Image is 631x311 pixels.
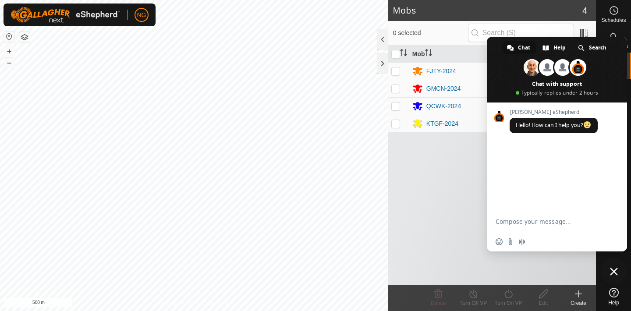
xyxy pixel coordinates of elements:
[582,4,587,17] span: 4
[4,32,14,42] button: Reset Map
[526,299,561,307] div: Edit
[502,41,536,54] div: Chat
[393,5,582,16] h2: Mobs
[596,284,631,309] a: Help
[425,50,432,57] p-sorticon: Activate to sort
[426,119,458,128] div: KTGF-2024
[491,299,526,307] div: Turn On VP
[426,84,461,93] div: GMCN-2024
[137,11,146,20] span: NG
[518,41,530,54] span: Chat
[518,238,525,245] span: Audio message
[561,299,596,307] div: Create
[456,299,491,307] div: Turn Off VP
[4,57,14,68] button: –
[510,109,598,115] span: [PERSON_NAME] eShepherd
[19,32,30,42] button: Map Layers
[516,121,592,129] span: Hello! How can I help you?
[483,46,521,63] th: Head
[608,300,619,305] span: Help
[468,24,574,42] input: Search (S)
[573,41,613,54] div: Search
[496,218,599,226] textarea: Compose your message...
[400,50,407,57] p-sorticon: Activate to sort
[601,258,627,285] div: Close chat
[507,238,514,245] span: Send a file
[553,41,566,54] span: Help
[393,28,468,38] span: 0 selected
[601,18,626,23] span: Schedules
[409,46,483,63] th: Mob
[589,41,606,54] span: Search
[202,300,228,307] a: Contact Us
[496,238,503,245] span: Insert an emoji
[537,41,572,54] div: Help
[431,300,446,306] span: Delete
[11,7,120,23] img: Gallagher Logo
[426,67,456,76] div: FJTY-2024
[426,102,461,111] div: QCWK-2024
[159,300,192,307] a: Privacy Policy
[4,46,14,57] button: +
